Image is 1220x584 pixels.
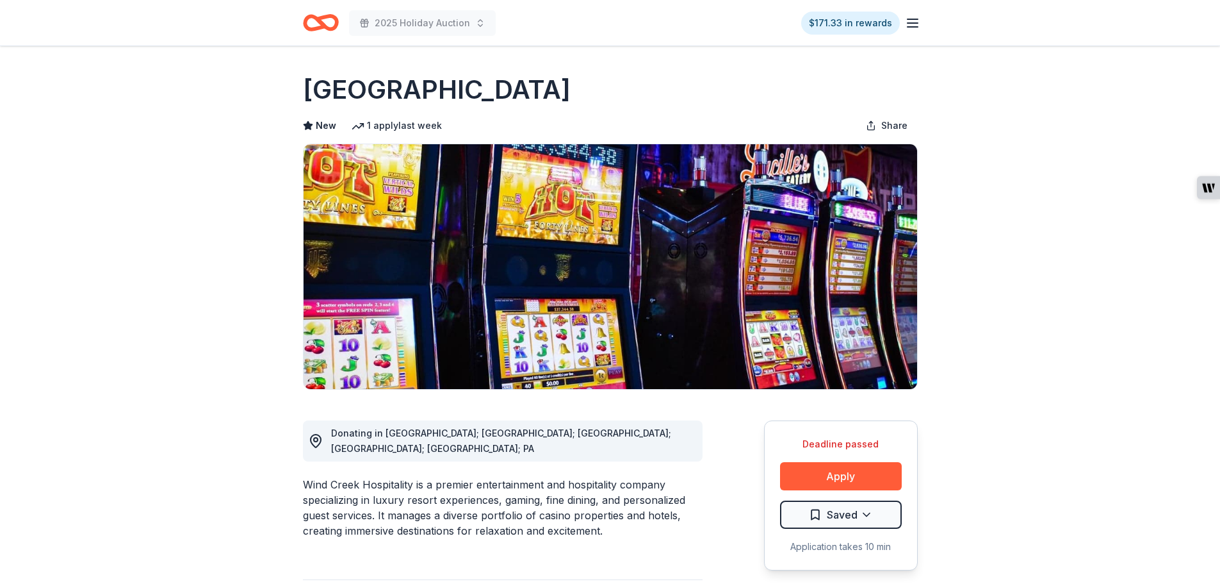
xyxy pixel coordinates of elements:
span: Donating in [GEOGRAPHIC_DATA]; [GEOGRAPHIC_DATA]; [GEOGRAPHIC_DATA]; [GEOGRAPHIC_DATA]; [GEOGRAPH... [331,428,671,454]
button: 2025 Holiday Auction [349,10,496,36]
div: Wind Creek Hospitality is a premier entertainment and hospitality company specializing in luxury ... [303,477,703,538]
button: Apply [780,462,902,490]
button: Saved [780,501,902,529]
span: Saved [827,506,858,523]
span: 2025 Holiday Auction [375,15,470,31]
a: $171.33 in rewards [801,12,900,35]
h1: [GEOGRAPHIC_DATA] [303,72,571,108]
img: Image for Wind Creek Hospitality [304,144,917,389]
a: Home [303,8,339,38]
button: Share [856,113,918,138]
span: Share [881,118,907,133]
div: Deadline passed [780,437,902,452]
div: Application takes 10 min [780,539,902,555]
div: 1 apply last week [352,118,442,133]
span: New [316,118,336,133]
